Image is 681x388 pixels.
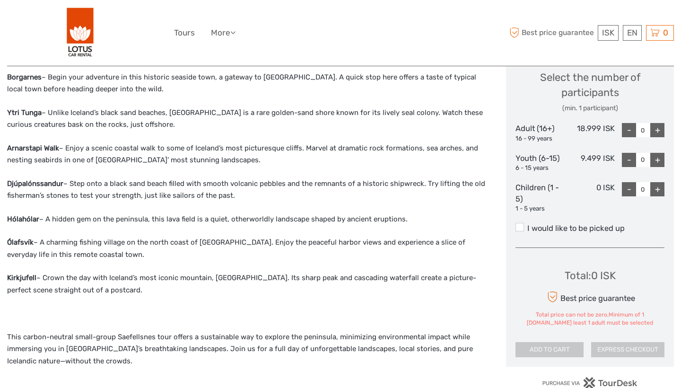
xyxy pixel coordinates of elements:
[7,71,486,96] p: – Begin your adventure in this historic seaside town, a gateway to [GEOGRAPHIC_DATA]. A quick sto...
[565,153,615,173] div: 9.499 ISK
[7,238,34,247] strong: Ólafsvík
[650,153,664,167] div: +
[7,108,42,117] strong: Ytri Tunga
[7,215,39,223] strong: Hólahólar
[109,15,120,26] button: Open LiveChat chat widget
[507,25,596,41] span: Best price guarantee
[515,204,565,213] div: 1 - 5 years
[602,28,614,37] span: ISK
[515,104,664,113] div: (min. 1 participant)
[7,107,486,131] p: – Unlike Iceland’s black sand beaches, [GEOGRAPHIC_DATA] is a rare golden-sand shore known for it...
[565,123,615,143] div: 18.999 ISK
[7,213,486,226] p: – A hidden gem on the peninsula, this lava field is a quiet, otherworldly landscape shaped by anc...
[662,28,670,37] span: 0
[7,179,63,188] strong: Djúpalónssandur
[7,273,36,282] strong: Kirkjufell
[515,223,664,234] label: I would like to be picked up
[650,123,664,137] div: +
[7,237,486,261] p: – A charming fishing village on the north coast of [GEOGRAPHIC_DATA]. Enjoy the peaceful harbor v...
[515,164,565,173] div: 6 - 15 years
[211,26,236,40] a: More
[622,153,636,167] div: -
[515,342,584,357] button: ADD TO CART
[7,178,486,202] p: – Step onto a black sand beach filled with smooth volcanic pebbles and the remnants of a historic...
[650,182,664,196] div: +
[7,272,486,296] p: – Crown the day with Iceland’s most iconic mountain, [GEOGRAPHIC_DATA]. Its sharp peak and cascad...
[591,342,664,357] button: EXPRESS CHECKOUT
[7,331,486,368] p: This carbon-neutral small-group Saefellsnes tour offers a sustainable way to explore the peninsul...
[515,182,565,213] div: Children (1 - 5)
[622,182,636,196] div: -
[515,123,565,143] div: Adult (16+)
[515,70,664,113] div: Select the number of participants
[515,311,664,327] div: Total price can not be zero.Minimum of 1 [DOMAIN_NAME] least 1 adult must be selected
[515,153,565,173] div: Youth (6-15)
[174,26,195,40] a: Tours
[7,142,486,167] p: – Enjoy a scenic coastal walk to some of Iceland’s most picturesque cliffs. Marvel at dramatic ro...
[7,144,59,152] strong: Arnarstapi Walk
[67,7,94,59] img: 443-e2bd2384-01f0-477a-b1bf-f993e7f52e7d_logo_big.png
[545,289,635,305] div: Best price guarantee
[13,17,107,24] p: We're away right now. Please check back later!
[565,182,615,213] div: 0 ISK
[623,25,642,41] div: EN
[622,123,636,137] div: -
[515,134,565,143] div: 16 - 99 years
[565,268,616,283] div: Total : 0 ISK
[7,73,42,81] strong: Borgarnes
